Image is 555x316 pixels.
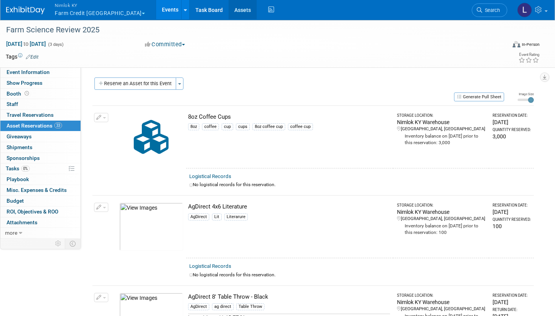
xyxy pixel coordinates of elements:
[0,89,81,99] a: Booth
[493,222,531,230] div: 100
[518,92,534,96] div: Image Size
[7,80,42,86] span: Show Progress
[23,91,30,96] span: Booth not reserved yet
[397,222,486,236] div: Inventory balance on [DATE] prior to this reservation: 100
[6,165,30,171] span: Tasks
[6,53,39,61] td: Tags
[288,123,313,130] div: coffee cup
[493,127,531,133] div: Quantity Reserved:
[65,239,81,249] td: Toggle Event Tabs
[188,123,199,130] div: 8oz
[0,163,81,174] a: Tasks0%
[517,3,532,17] img: Luc Schaefer
[0,121,81,131] a: Asset Reservations33
[397,216,486,222] div: [GEOGRAPHIC_DATA], [GEOGRAPHIC_DATA]
[55,1,145,9] span: Nimlok KY
[493,118,531,126] div: [DATE]
[189,272,531,278] div: No logistical records for this reservation.
[6,40,46,47] span: [DATE] [DATE]
[188,213,209,220] div: AgDirect
[236,123,250,130] div: cups
[0,153,81,163] a: Sponsorships
[7,176,29,182] span: Playbook
[460,40,540,52] div: Event Format
[482,7,500,13] span: Search
[0,207,81,217] a: ROI, Objectives & ROO
[397,208,486,216] div: Nimlok KY Warehouse
[0,196,81,206] a: Budget
[189,263,231,269] a: Logistical Records
[252,123,285,130] div: 8oz coffee cup
[518,53,539,57] div: Event Rating
[6,7,45,14] img: ExhibitDay
[202,123,219,130] div: coffee
[7,133,32,140] span: Giveaways
[224,213,248,220] div: Literarure
[0,131,81,142] a: Giveaways
[0,67,81,77] a: Event Information
[0,228,81,238] a: more
[7,144,32,150] span: Shipments
[3,23,494,37] div: Farm Science Review 2025
[212,303,234,310] div: ag direct
[493,208,531,216] div: [DATE]
[0,78,81,88] a: Show Progress
[397,293,486,298] div: Storage Location:
[397,126,486,132] div: [GEOGRAPHIC_DATA], [GEOGRAPHIC_DATA]
[54,123,62,128] span: 33
[142,40,188,49] button: Committed
[0,110,81,120] a: Travel Reservations
[188,113,390,121] div: 8oz Coffee Cups
[5,230,17,236] span: more
[22,41,30,47] span: to
[397,113,486,118] div: Storage Location:
[94,77,176,90] button: Reserve an Asset for this Event
[493,217,531,222] div: Quantity Reserved:
[0,217,81,228] a: Attachments
[119,203,183,251] img: View Images
[493,293,531,298] div: Reservation Date:
[397,298,486,306] div: Nimlok KY Warehouse
[0,185,81,195] a: Misc. Expenses & Credits
[493,203,531,208] div: Reservation Date:
[397,203,486,208] div: Storage Location:
[188,203,390,211] div: AgDirect 4x6 Literature
[513,41,520,47] img: Format-Inperson.png
[0,142,81,153] a: Shipments
[52,239,65,249] td: Personalize Event Tab Strip
[21,166,30,171] span: 0%
[7,101,18,107] span: Staff
[7,123,62,129] span: Asset Reservations
[47,42,64,47] span: (3 days)
[7,208,58,215] span: ROI, Objectives & ROO
[0,99,81,109] a: Staff
[7,219,37,225] span: Attachments
[188,303,209,310] div: AgDirect
[472,3,507,17] a: Search
[26,54,39,60] a: Edit
[222,123,233,130] div: cup
[454,92,504,101] button: Generate Pull Sheet
[397,306,486,312] div: [GEOGRAPHIC_DATA], [GEOGRAPHIC_DATA]
[7,112,54,118] span: Travel Reservations
[397,118,486,126] div: Nimlok KY Warehouse
[493,113,531,118] div: Reservation Date:
[493,133,531,140] div: 3,000
[493,307,531,313] div: Return Date:
[7,198,24,204] span: Budget
[189,173,231,179] a: Logistical Records
[0,174,81,185] a: Playbook
[212,213,222,220] div: Lit
[7,155,40,161] span: Sponsorships
[7,187,67,193] span: Misc. Expenses & Credits
[189,182,531,188] div: No logistical records for this reservation.
[7,69,50,75] span: Event Information
[236,303,264,310] div: Table Throw
[521,42,540,47] div: In-Person
[493,298,531,306] div: [DATE]
[397,132,486,146] div: Inventory balance on [DATE] prior to this reservation: 3,000
[7,91,30,97] span: Booth
[188,293,390,301] div: AgDirect 8' Table Throw - Black
[119,113,183,161] img: Collateral-Icon-2.png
